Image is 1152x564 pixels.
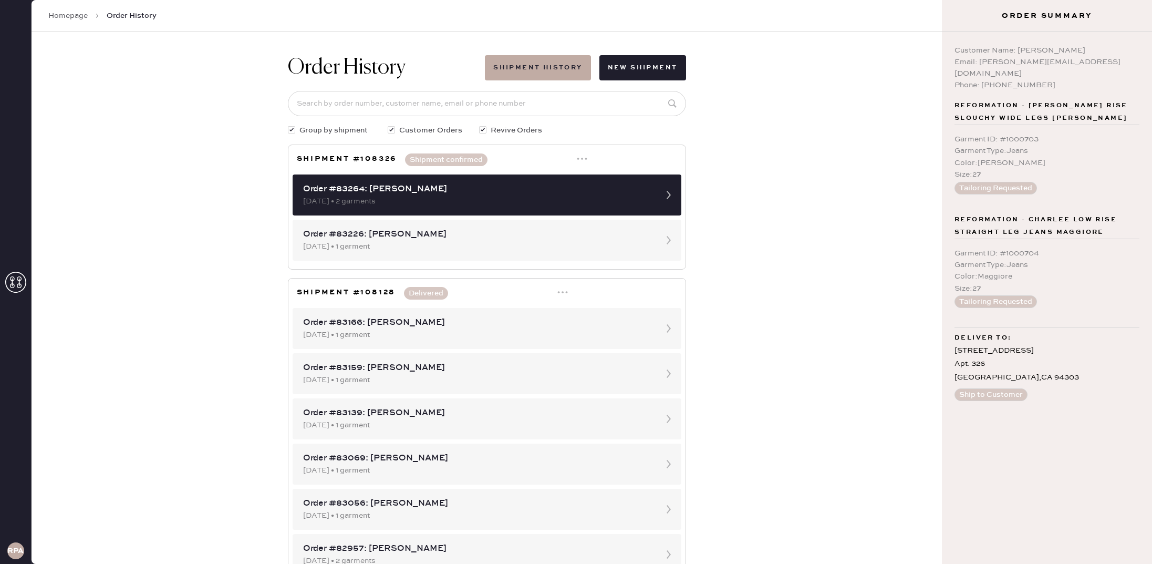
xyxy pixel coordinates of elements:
[954,99,1139,125] span: Reformation - [PERSON_NAME] Rise Slouchy Wide Legs [PERSON_NAME]
[303,542,652,555] div: Order #82957: [PERSON_NAME]
[1102,517,1147,562] iframe: Front Chat
[485,55,590,80] button: Shipment History
[303,329,652,341] div: [DATE] • 1 garment
[491,125,542,136] span: Revive Orders
[299,125,368,136] span: Group by shipment
[303,241,652,252] div: [DATE] • 1 garment
[48,11,88,21] a: Homepage
[954,248,1139,259] div: Garment ID : # 1000704
[303,228,652,241] div: Order #83226: [PERSON_NAME]
[288,91,686,116] input: Search by order number, customer name, email or phone number
[399,125,462,136] span: Customer Orders
[404,287,448,300] button: Delivered
[954,295,1037,308] button: Tailoring Requested
[954,134,1139,145] div: Garment ID : # 1000703
[599,55,686,80] button: New Shipment
[954,213,1139,239] span: Reformation - Charlee Low Rise Straight Leg Jeans Maggiore
[954,56,1139,79] div: Email: [PERSON_NAME][EMAIL_ADDRESS][DOMAIN_NAME]
[405,153,487,166] button: Shipment confirmed
[303,407,652,419] div: Order #83139: [PERSON_NAME]
[303,374,652,386] div: [DATE] • 1 garment
[107,11,157,21] span: Order History
[954,259,1139,271] div: Garment Type : Jeans
[954,157,1139,169] div: Color : [PERSON_NAME]
[954,145,1139,157] div: Garment Type : Jeans
[954,169,1139,180] div: Size : 27
[7,547,24,555] h3: RPAA
[303,497,652,510] div: Order #83056: [PERSON_NAME]
[942,11,1152,21] h3: Order Summary
[303,362,652,374] div: Order #83159: [PERSON_NAME]
[954,271,1139,282] div: Color : Maggiore
[954,344,1139,384] div: [STREET_ADDRESS] Apt. 326 [GEOGRAPHIC_DATA] , CA 94303
[954,388,1028,401] button: Ship to Customer
[303,452,652,465] div: Order #83069: [PERSON_NAME]
[303,183,652,196] div: Order #83264: [PERSON_NAME]
[954,45,1139,56] div: Customer Name: [PERSON_NAME]
[954,332,1011,344] span: Deliver to:
[297,153,397,166] h3: Shipment #108326
[954,79,1139,91] div: Phone: [PHONE_NUMBER]
[303,316,652,329] div: Order #83166: [PERSON_NAME]
[303,465,652,476] div: [DATE] • 1 garment
[303,510,652,521] div: [DATE] • 1 garment
[297,287,396,300] h3: Shipment #108128
[303,196,652,207] div: [DATE] • 2 garments
[288,55,406,80] h1: Order History
[954,182,1037,194] button: Tailoring Requested
[303,419,652,431] div: [DATE] • 1 garment
[954,283,1139,294] div: Size : 27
